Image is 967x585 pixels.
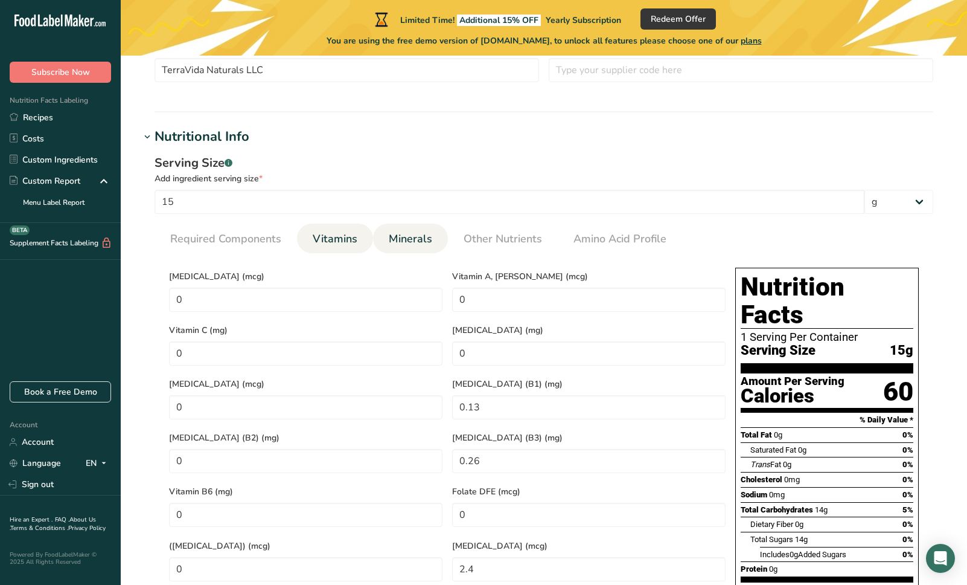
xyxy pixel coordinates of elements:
[815,505,828,514] span: 14g
[798,445,806,454] span: 0g
[741,475,782,484] span: Cholesterol
[741,273,913,329] h1: Nutrition Facts
[741,343,815,358] span: Serving Size
[883,376,913,408] div: 60
[452,270,726,283] span: Vitamin A, [PERSON_NAME] (mcg)
[890,343,913,358] span: 15g
[10,516,96,532] a: About Us .
[549,58,933,82] input: Type your supplier code here
[155,172,933,185] div: Add ingredient serving size
[452,378,726,390] span: [MEDICAL_DATA] (B1) (mg)
[795,520,803,529] span: 0g
[902,505,913,514] span: 5%
[452,540,726,552] span: [MEDICAL_DATA] (mcg)
[750,535,793,544] span: Total Sugars
[10,175,80,187] div: Custom Report
[795,535,808,544] span: 14g
[169,540,442,552] span: ([MEDICAL_DATA]) (mcg)
[31,66,90,79] span: Subscribe Now
[389,231,432,247] span: Minerals
[651,13,706,25] span: Redeem Offer
[902,460,913,469] span: 0%
[783,460,791,469] span: 0g
[902,550,913,559] span: 0%
[169,378,442,390] span: [MEDICAL_DATA] (mcg)
[774,430,782,439] span: 0g
[313,231,357,247] span: Vitamins
[902,490,913,499] span: 0%
[926,544,955,573] div: Open Intercom Messenger
[760,550,846,559] span: Includes Added Sugars
[741,430,772,439] span: Total Fat
[902,475,913,484] span: 0%
[68,524,106,532] a: Privacy Policy
[464,231,542,247] span: Other Nutrients
[750,460,770,469] i: Trans
[10,524,68,532] a: Terms & Conditions .
[10,551,111,566] div: Powered By FoodLabelMaker © 2025 All Rights Reserved
[741,413,913,427] section: % Daily Value *
[750,460,781,469] span: Fat
[169,324,442,337] span: Vitamin C (mg)
[546,15,621,26] span: Yearly Subscription
[457,15,541,26] span: Additional 15% OFF
[170,231,281,247] span: Required Components
[769,564,777,574] span: 0g
[10,381,111,402] a: Book a Free Demo
[640,8,716,30] button: Redeem Offer
[902,520,913,529] span: 0%
[741,505,813,514] span: Total Carbohydrates
[155,127,249,147] div: Nutritional Info
[750,520,793,529] span: Dietary Fiber
[573,231,666,247] span: Amino Acid Profile
[55,516,69,524] a: FAQ .
[750,445,796,454] span: Saturated Fat
[169,431,442,444] span: [MEDICAL_DATA] (B2) (mg)
[169,485,442,498] span: Vitamin B6 (mg)
[741,387,844,405] div: Calories
[902,445,913,454] span: 0%
[790,550,798,559] span: 0g
[741,490,767,499] span: Sodium
[784,475,800,484] span: 0mg
[327,34,762,47] span: You are using the free demo version of [DOMAIN_NAME], to unlock all features please choose one of...
[452,431,726,444] span: [MEDICAL_DATA] (B3) (mg)
[741,376,844,387] div: Amount Per Serving
[86,456,111,471] div: EN
[155,190,864,214] input: Type your serving size here
[169,270,442,283] span: [MEDICAL_DATA] (mcg)
[10,225,30,235] div: BETA
[372,12,621,27] div: Limited Time!
[741,331,913,343] div: 1 Serving Per Container
[155,58,539,82] input: Type your supplier name here
[741,35,762,47] span: plans
[902,430,913,439] span: 0%
[10,62,111,83] button: Subscribe Now
[902,535,913,544] span: 0%
[452,324,726,337] span: [MEDICAL_DATA] (mg)
[10,516,53,524] a: Hire an Expert .
[10,453,61,474] a: Language
[769,490,785,499] span: 0mg
[155,154,933,172] div: Serving Size
[741,564,767,574] span: Protein
[452,485,726,498] span: Folate DFE (mcg)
